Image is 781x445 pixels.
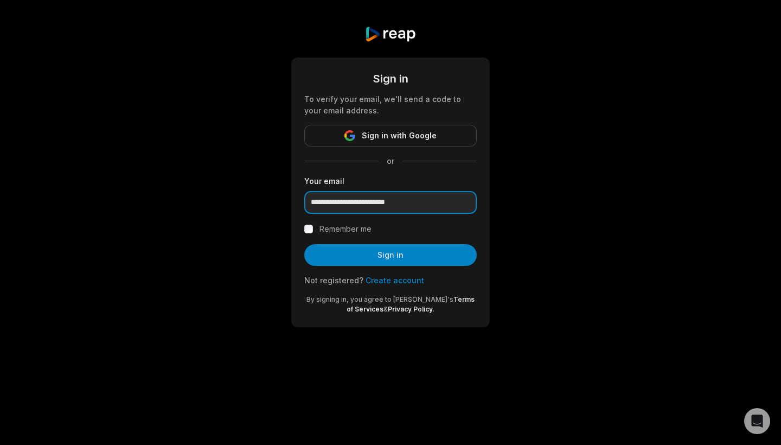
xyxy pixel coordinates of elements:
[433,305,434,313] span: .
[304,93,477,116] div: To verify your email, we'll send a code to your email address.
[306,295,453,303] span: By signing in, you agree to [PERSON_NAME]'s
[383,305,388,313] span: &
[388,305,433,313] a: Privacy Policy
[366,276,424,285] a: Create account
[744,408,770,434] div: Open Intercom Messenger
[347,295,475,313] a: Terms of Services
[378,155,403,167] span: or
[304,125,477,147] button: Sign in with Google
[304,175,477,187] label: Your email
[304,276,363,285] span: Not registered?
[362,129,437,142] span: Sign in with Google
[304,71,477,87] div: Sign in
[304,244,477,266] button: Sign in
[319,223,372,236] label: Remember me
[364,26,416,42] img: reap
